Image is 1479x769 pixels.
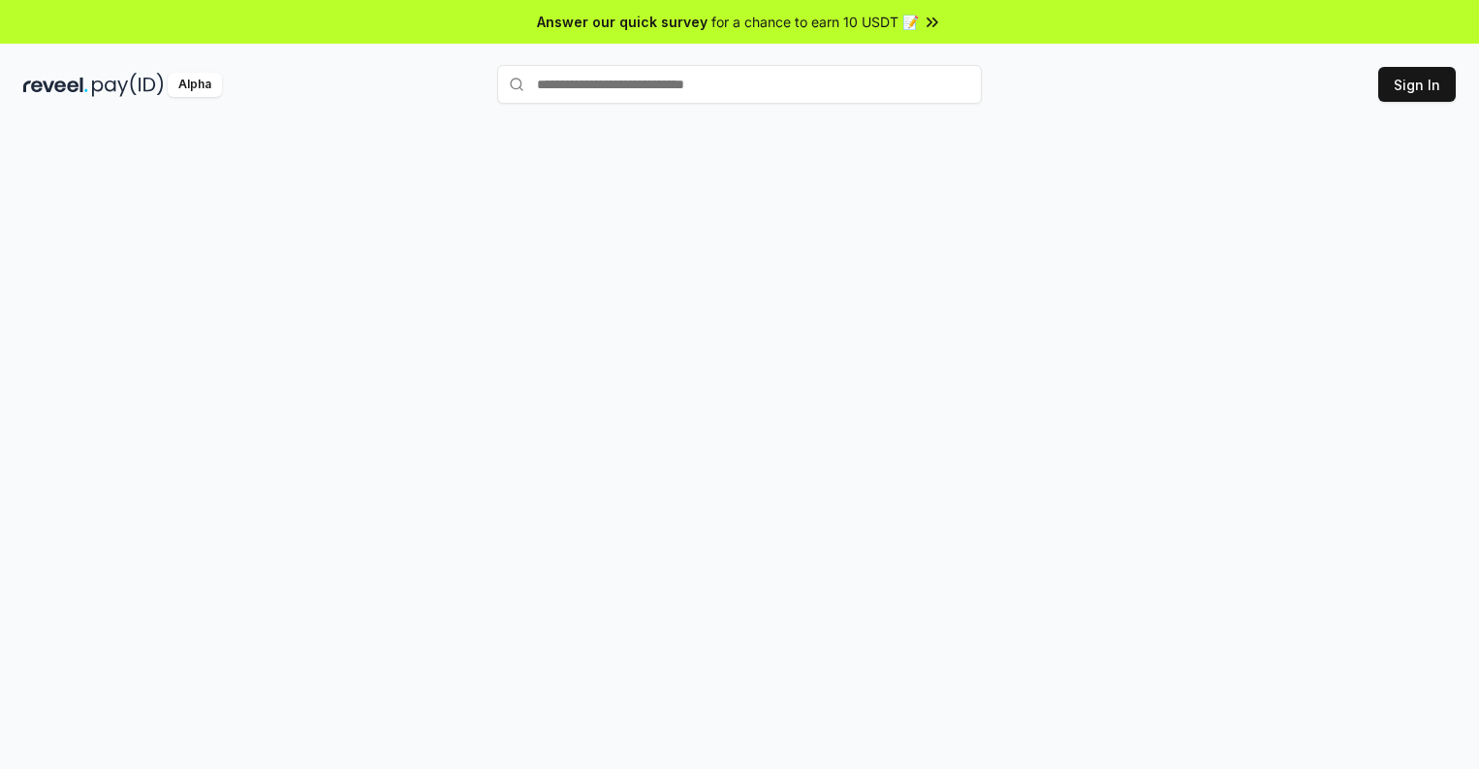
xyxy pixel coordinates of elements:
[537,12,708,32] span: Answer our quick survey
[168,73,222,97] div: Alpha
[711,12,919,32] span: for a chance to earn 10 USDT 📝
[92,73,164,97] img: pay_id
[1378,67,1456,102] button: Sign In
[23,73,88,97] img: reveel_dark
